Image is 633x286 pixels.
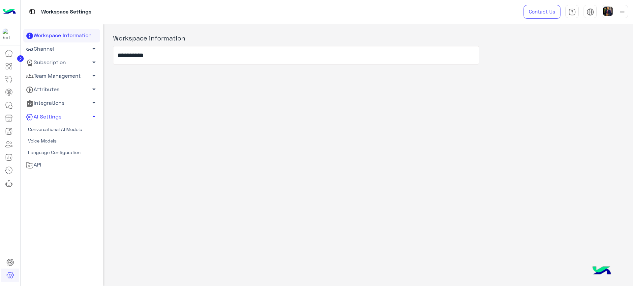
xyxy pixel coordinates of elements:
[524,5,560,19] a: Contact Us
[90,72,98,80] span: arrow_drop_down
[90,85,98,93] span: arrow_drop_down
[23,135,100,146] a: Voice Models
[113,33,185,43] label: Workspace information
[23,83,100,96] a: Attributes
[603,7,613,16] img: userImage
[23,123,100,135] a: Conversational AI Models
[28,8,36,16] img: tab
[23,42,100,56] a: Channel
[3,29,15,40] img: 1403182699927242
[41,8,91,16] p: Workspace Settings
[568,8,576,16] img: tab
[90,58,98,66] span: arrow_drop_down
[23,110,100,123] a: AI Settings
[90,113,98,120] span: arrow_drop_up
[26,161,41,169] span: API
[587,8,594,16] img: tab
[565,5,579,19] a: tab
[23,29,100,42] a: Workspace Information
[90,99,98,107] span: arrow_drop_down
[23,69,100,83] a: Team Management
[3,5,16,19] img: Logo
[23,96,100,110] a: Integrations
[618,8,626,16] img: profile
[590,260,613,283] img: hulul-logo.png
[23,56,100,69] a: Subscription
[23,146,100,158] a: Language Configuration
[23,158,100,171] a: API
[90,45,98,53] span: arrow_drop_down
